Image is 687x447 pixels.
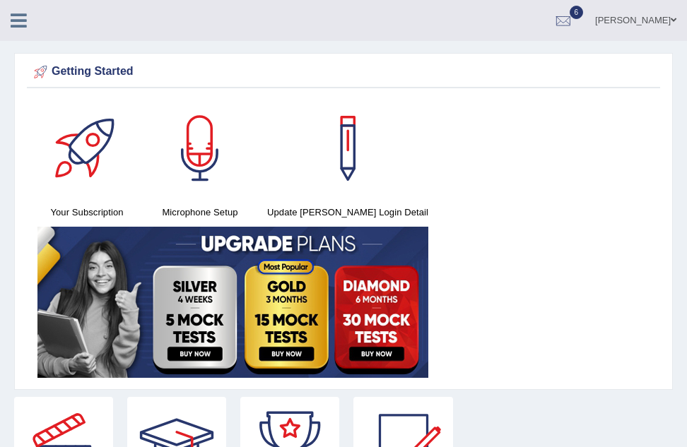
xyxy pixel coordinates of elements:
h4: Microphone Setup [151,205,249,220]
span: 6 [570,6,584,19]
h4: Your Subscription [37,205,136,220]
div: Getting Started [30,61,657,83]
img: small5.jpg [37,227,428,378]
h4: Update [PERSON_NAME] Login Detail [264,205,432,220]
